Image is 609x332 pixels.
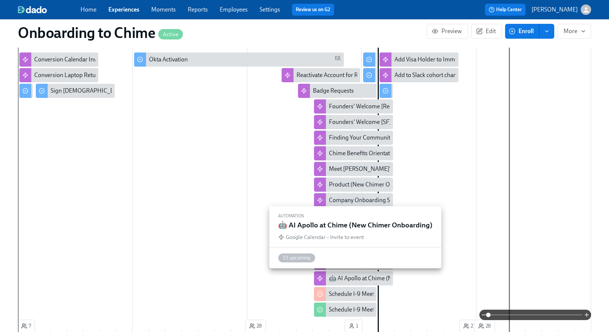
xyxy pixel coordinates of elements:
[134,52,344,67] div: Okta Activation
[149,55,188,64] div: Okta Activation
[314,303,377,317] div: Schedule I-9 Meeting
[314,287,377,301] div: Schedule I-9 Meeting
[34,71,101,79] div: Conversion Laptop Return
[394,71,464,79] div: Add to Slack cohort channel
[485,4,526,16] button: Help Center
[19,68,98,82] div: Conversion Laptop Return
[292,4,334,16] button: Review us on G2
[329,165,552,173] div: Meet [PERSON_NAME]'s Intranet Platform, The Interchange (New Chimer Onboarding)
[314,131,393,145] div: Finding Your Community at [GEOGRAPHIC_DATA] (New Chimer Onboarding)
[314,178,393,192] div: Product (New Chimer Onboarding)
[532,6,578,14] p: [PERSON_NAME]
[427,24,468,39] button: Preview
[18,6,47,13] img: dado
[329,181,419,189] div: Product (New Chimer Onboarding)
[313,87,354,95] div: Badge Requests
[489,6,522,13] span: Help Center
[329,306,383,314] div: Schedule I-9 Meeting
[329,196,409,204] div: Company Onboarding Sessions
[108,6,139,13] a: Experiences
[329,118,460,126] div: Founders' Welcome [SF] (New Chimer Onboarding)
[18,6,80,13] a: dado
[329,102,474,111] div: Founders' Welcome [Remote] (New Chimer Onboarding)
[80,6,96,13] a: Home
[249,322,262,330] span: 28
[380,52,459,67] div: Add Visa Holder to Immigration Channel
[151,6,176,13] a: Moments
[278,220,432,230] h5: 🤖 AI Apollo at Chime (New Chimer Onboarding)
[298,84,377,98] div: Badge Requests
[532,4,591,15] button: [PERSON_NAME]
[314,271,393,285] div: 🤖 AI Apollo at Chime (New Chimer Onboarding)
[510,28,534,35] span: Enroll
[478,322,491,330] span: 28
[296,71,479,79] div: Reactivate Account for Rehire - {{ participant.startDate | MM/DD/YYYY }}
[286,233,364,241] div: Google Calendar – Invite to event
[260,6,280,13] a: Settings
[329,290,383,298] div: Schedule I-9 Meeting
[380,68,459,82] div: Add to Slack cohort channel
[314,162,393,176] div: Meet [PERSON_NAME]'s Intranet Platform, The Interchange (New Chimer Onboarding)
[478,28,496,35] span: Edit
[314,99,393,114] div: Founders' Welcome [Remote] (New Chimer Onboarding)
[329,274,454,282] div: 🤖 AI Apollo at Chime (New Chimer Onboarding)
[34,55,103,64] div: Conversion Calendar Invite
[329,134,527,142] div: Finding Your Community at [GEOGRAPHIC_DATA] (New Chimer Onboarding)
[36,84,115,98] div: Sign [DEMOGRAPHIC_DATA] Worker Agreements
[51,87,179,95] div: Sign [DEMOGRAPHIC_DATA] Worker Agreements
[471,24,502,39] button: Edit
[220,6,248,13] a: Employees
[557,24,591,39] button: More
[329,149,474,157] div: Chime Benefits Orientation ([GEOGRAPHIC_DATA] Only)
[314,115,393,129] div: Founders' Welcome [SF] (New Chimer Onboarding)
[19,52,98,67] div: Conversion Calendar Invite
[394,55,498,64] div: Add Visa Holder to Immigration Channel
[188,6,208,13] a: Reports
[539,24,554,39] button: enroll
[335,55,341,64] span: Personal Email
[18,24,183,42] h1: Onboarding to Chime
[314,193,393,207] div: Company Onboarding Sessions
[564,28,585,35] span: More
[349,322,358,330] span: 1
[278,255,315,261] span: 33 upcoming
[158,32,183,37] span: Active
[282,68,361,82] div: Reactivate Account for Rehire - {{ participant.startDate | MM/DD/YYYY }}
[463,322,473,330] span: 2
[314,146,393,160] div: Chime Benefits Orientation ([GEOGRAPHIC_DATA] Only)
[433,28,462,35] span: Preview
[505,24,539,39] button: Enroll
[278,212,432,220] div: Automation
[296,6,330,13] a: Review us on G2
